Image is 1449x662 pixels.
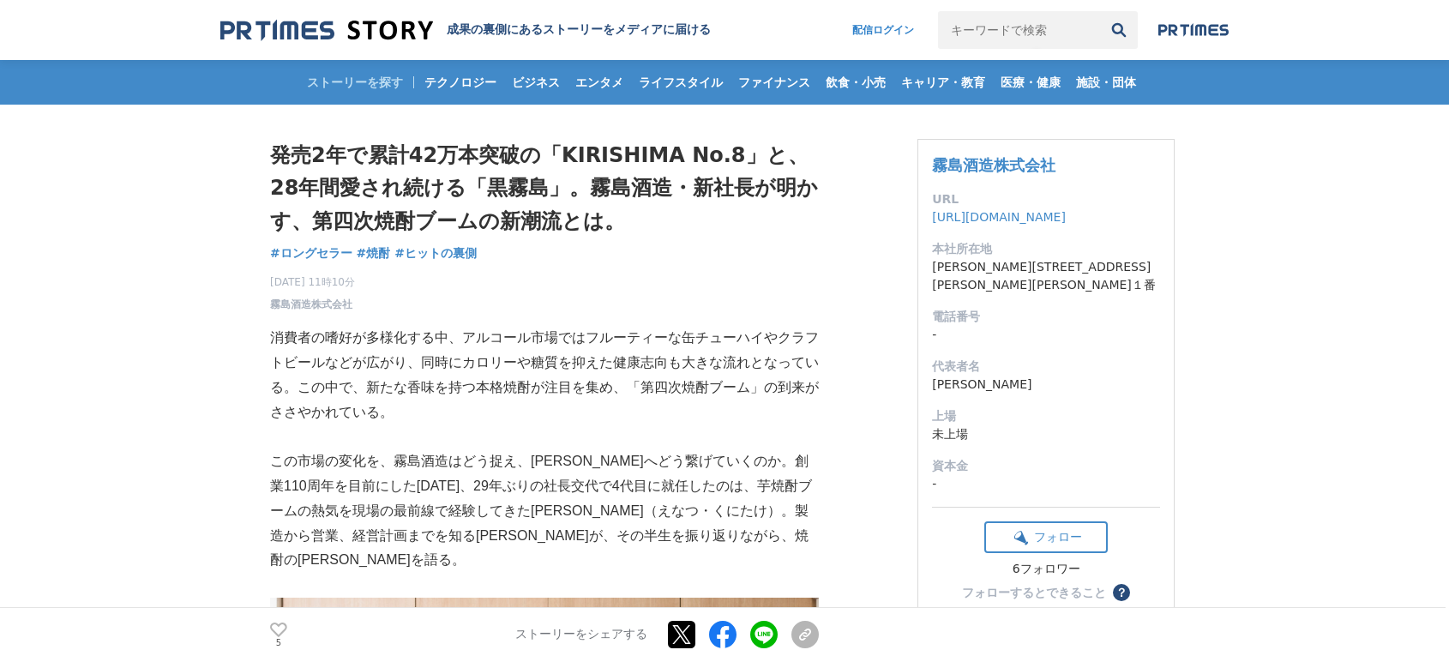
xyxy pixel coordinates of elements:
dd: [PERSON_NAME] [932,376,1160,394]
dd: - [932,475,1160,493]
span: [DATE] 11時10分 [270,274,355,290]
dt: 代表者名 [932,358,1160,376]
div: 6フォロワー [984,562,1108,577]
span: #ロングセラー [270,245,352,261]
a: キャリア・教育 [894,60,992,105]
p: ストーリーをシェアする [515,628,647,643]
a: エンタメ [568,60,630,105]
span: ビジネス [505,75,567,90]
h1: 発売2年で累計42万本突破の「KIRISHIMA No.8」と、28年間愛され続ける「黒霧島」。霧島酒造・新社長が明かす、第四次焼酎ブームの新潮流とは。 [270,139,819,238]
a: #ロングセラー [270,244,352,262]
span: #ヒットの裏側 [394,245,477,261]
a: ビジネス [505,60,567,105]
span: エンタメ [568,75,630,90]
a: ファイナンス [731,60,817,105]
span: ファイナンス [731,75,817,90]
a: [URL][DOMAIN_NAME] [932,210,1066,224]
p: 消費者の嗜好が多様化する中、アルコール市場ではフルーティーな缶チューハイやクラフトビールなどが広がり、同時にカロリーや糖質を抑えた健康志向も大きな流れとなっている。この中で、新たな香味を持つ本格... [270,326,819,424]
a: 霧島酒造株式会社 [270,297,352,312]
dd: 未上場 [932,425,1160,443]
a: 医療・健康 [994,60,1067,105]
span: キャリア・教育 [894,75,992,90]
dt: 資本金 [932,457,1160,475]
dt: 電話番号 [932,308,1160,326]
h2: 成果の裏側にあるストーリーをメディアに届ける [447,22,711,38]
a: テクノロジー [418,60,503,105]
dt: 本社所在地 [932,240,1160,258]
dt: 上場 [932,407,1160,425]
div: フォローするとできること [962,587,1106,599]
span: 飲食・小売 [819,75,893,90]
input: キーワードで検索 [938,11,1100,49]
a: 配信ログイン [835,11,931,49]
button: ？ [1113,584,1130,601]
a: 成果の裏側にあるストーリーをメディアに届ける 成果の裏側にあるストーリーをメディアに届ける [220,19,711,42]
span: 施設・団体 [1069,75,1143,90]
span: 医療・健康 [994,75,1067,90]
button: フォロー [984,521,1108,553]
a: #ヒットの裏側 [394,244,477,262]
a: ライフスタイル [632,60,730,105]
img: prtimes [1158,23,1229,37]
p: この市場の変化を、霧島酒造はどう捉え、[PERSON_NAME]へどう繋げていくのか。創業110周年を目前にした[DATE]、29年ぶりの社長交代で4代目に就任したのは、芋焼酎ブームの熱気を現場... [270,449,819,573]
a: #焼酎 [357,244,391,262]
span: テクノロジー [418,75,503,90]
a: 飲食・小売 [819,60,893,105]
dt: URL [932,190,1160,208]
button: 検索 [1100,11,1138,49]
dd: [PERSON_NAME][STREET_ADDRESS][PERSON_NAME][PERSON_NAME]１番 [932,258,1160,294]
dd: - [932,326,1160,344]
p: 5 [270,639,287,647]
a: 施設・団体 [1069,60,1143,105]
span: ライフスタイル [632,75,730,90]
a: 霧島酒造株式会社 [932,156,1055,174]
img: 成果の裏側にあるストーリーをメディアに届ける [220,19,433,42]
span: #焼酎 [357,245,391,261]
span: ？ [1115,587,1127,599]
